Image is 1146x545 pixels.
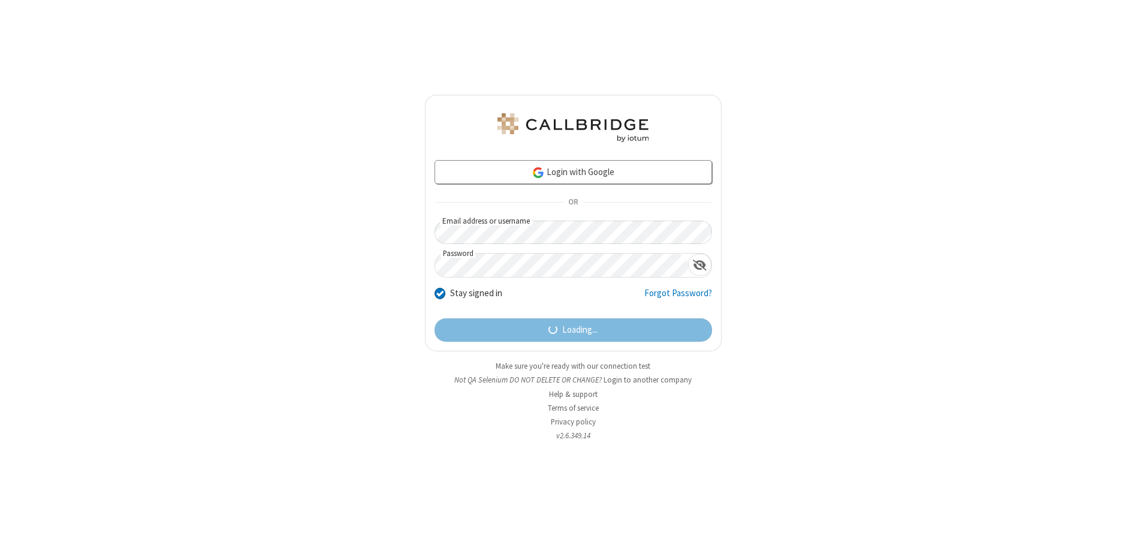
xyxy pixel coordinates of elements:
div: Show password [688,254,711,276]
li: v2.6.349.14 [425,430,722,441]
img: google-icon.png [532,166,545,179]
a: Help & support [549,389,598,399]
a: Terms of service [548,403,599,413]
li: Not QA Selenium DO NOT DELETE OR CHANGE? [425,374,722,386]
button: Login to another company [604,374,692,386]
input: Email address or username [435,221,712,244]
span: OR [563,194,583,211]
span: Loading... [562,323,598,337]
a: Forgot Password? [644,287,712,309]
label: Stay signed in [450,287,502,300]
img: QA Selenium DO NOT DELETE OR CHANGE [495,113,651,142]
input: Password [435,254,688,277]
button: Loading... [435,318,712,342]
a: Login with Google [435,160,712,184]
a: Privacy policy [551,417,596,427]
a: Make sure you're ready with our connection test [496,361,650,371]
